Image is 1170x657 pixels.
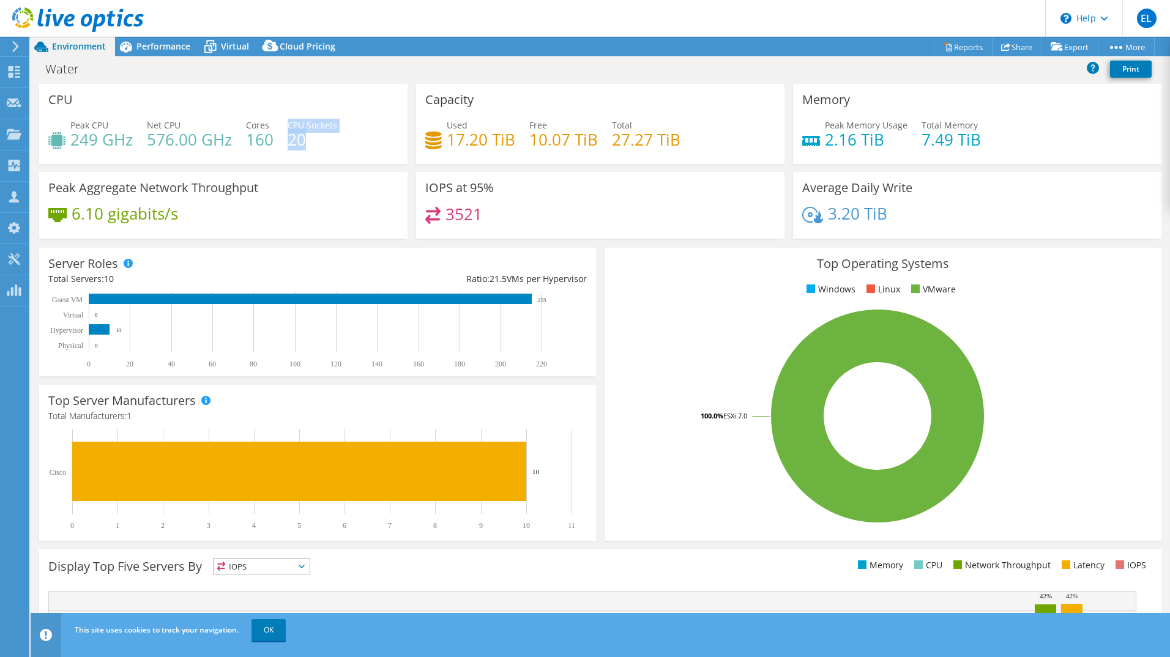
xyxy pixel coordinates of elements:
[127,410,132,421] span: 1
[425,93,474,106] h3: Capacity
[803,283,855,296] li: Windows
[447,119,468,131] span: Used
[48,181,258,195] h3: Peak Aggregate Network Throughput
[908,283,956,296] li: VMware
[701,411,723,420] tspan: 100.0%
[161,521,165,530] text: 2
[95,312,98,318] text: 0
[246,119,269,131] span: Cores
[209,360,216,368] text: 60
[614,257,1152,270] h3: Top Operating Systems
[116,327,122,333] text: 10
[855,559,903,572] li: Memory
[48,394,196,407] h3: Top Server Manufacturers
[863,283,900,296] li: Linux
[922,119,978,131] span: Total Memory
[214,559,310,574] span: IOPS
[70,521,74,530] text: 0
[221,40,249,52] span: Virtual
[95,343,98,349] text: 0
[828,207,887,220] h4: 3.20 TiB
[147,133,232,146] h4: 576.00 GHz
[950,559,1051,572] li: Network Throughput
[490,273,507,284] span: 21.5
[413,360,424,368] text: 160
[136,40,190,52] span: Performance
[297,521,301,530] text: 5
[922,133,981,146] h4: 7.49 TiB
[1066,592,1078,599] text: 42%
[1137,9,1157,28] span: EL
[479,521,483,530] text: 9
[58,341,83,350] text: Physical
[330,360,341,368] text: 120
[116,521,119,530] text: 1
[523,521,530,530] text: 10
[288,133,337,146] h4: 20
[52,295,83,304] text: Guest VM
[802,181,912,195] h3: Average Daily Write
[50,468,66,477] text: Cisco
[529,119,547,131] span: Free
[48,257,118,270] h3: Server Roles
[568,521,575,530] text: 11
[371,360,382,368] text: 140
[1112,559,1146,572] li: IOPS
[40,62,98,76] h1: Water
[425,181,494,195] h3: IOPS at 95%
[147,119,181,131] span: Net CPU
[252,619,286,641] a: OK
[495,360,506,368] text: 200
[1041,37,1098,56] a: Export
[447,133,515,146] h4: 17.20 TiB
[72,207,178,220] h4: 6.10 gigabits/s
[63,311,84,319] text: Virtual
[288,119,337,131] span: CPU Sockets
[207,521,211,530] text: 3
[1098,37,1155,56] a: More
[289,360,300,368] text: 100
[126,360,133,368] text: 20
[318,272,587,286] div: Ratio: VMs per Hypervisor
[723,411,747,420] tspan: ESXi 7.0
[388,521,392,530] text: 7
[934,37,993,56] a: Reports
[532,468,540,475] text: 10
[433,521,437,530] text: 8
[802,93,850,106] h3: Memory
[104,273,114,284] span: 10
[536,360,547,368] text: 220
[48,93,73,106] h3: CPU
[825,133,907,146] h4: 2.16 TiB
[825,119,907,131] span: Peak Memory Usage
[538,297,546,303] text: 215
[70,133,133,146] h4: 249 GHz
[75,625,239,635] span: This site uses cookies to track your navigation.
[1060,13,1071,24] svg: \n
[343,521,346,530] text: 6
[445,207,482,221] h4: 3521
[52,40,106,52] span: Environment
[48,409,587,423] h4: Total Manufacturers:
[280,40,335,52] span: Cloud Pricing
[246,133,274,146] h4: 160
[454,360,465,368] text: 180
[612,119,632,131] span: Total
[911,559,942,572] li: CPU
[992,37,1042,56] a: Share
[168,360,175,368] text: 40
[1040,592,1052,599] text: 42%
[529,133,598,146] h4: 10.07 TiB
[87,360,91,368] text: 0
[252,521,256,530] text: 4
[612,133,680,146] h4: 27.27 TiB
[50,326,83,335] text: Hypervisor
[48,272,318,286] div: Total Servers:
[1059,559,1105,572] li: Latency
[70,119,108,131] span: Peak CPU
[250,360,257,368] text: 80
[1110,61,1152,78] a: Print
